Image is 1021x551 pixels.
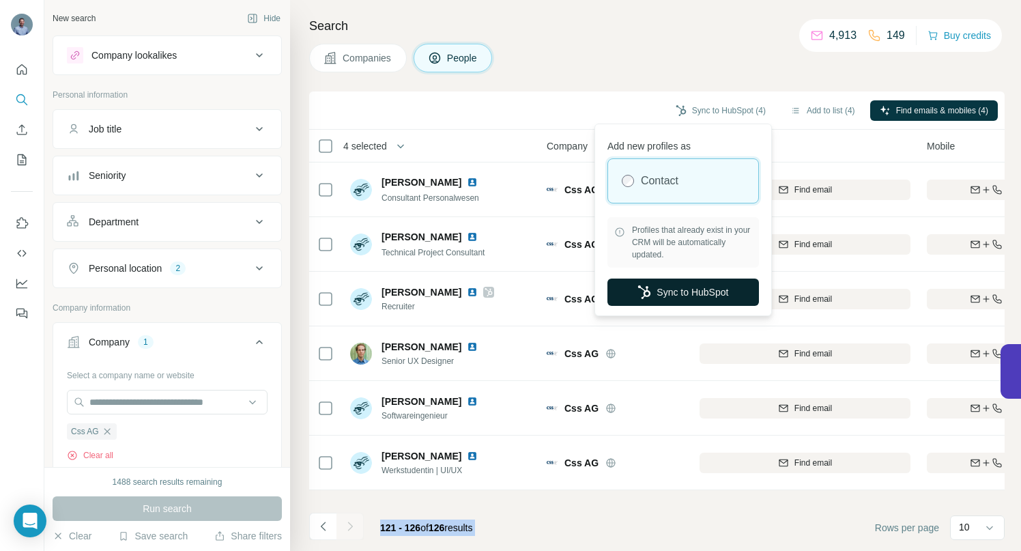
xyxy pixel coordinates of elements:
button: Navigate to previous page [309,513,336,540]
button: Personal location2 [53,252,281,285]
img: LinkedIn logo [467,396,478,407]
span: Find email [794,238,832,251]
button: Department [53,206,281,238]
p: Personal information [53,89,282,101]
span: Rows per page [875,521,939,535]
div: Job title [89,122,121,136]
button: Sync to HubSpot [607,279,759,306]
span: Css AG [564,183,599,197]
p: Add new profiles as [607,134,759,153]
span: Consultant Personalwesen [382,193,479,203]
button: Share filters [214,529,282,543]
button: Use Surfe on LinkedIn [11,211,33,236]
div: 1488 search results remaining [113,476,222,488]
p: Company information [53,302,282,314]
img: Logo of Css AG [547,403,558,414]
span: Css AG [564,238,599,251]
p: 149 [887,27,905,44]
img: Avatar [350,179,372,201]
div: 1 [138,336,154,348]
span: [PERSON_NAME] [382,449,461,463]
span: Find emails & mobiles (4) [896,104,988,117]
button: Job title [53,113,281,145]
div: Personal location [89,262,162,275]
button: Find email [700,180,910,200]
img: Logo of Css AG [547,457,558,468]
span: Css AG [564,347,599,361]
button: Enrich CSV [11,117,33,142]
img: Logo of Css AG [547,184,558,195]
span: [PERSON_NAME] [382,230,461,244]
button: Find email [700,289,910,309]
button: Save search [118,529,188,543]
button: Search [11,87,33,112]
button: Company lookalikes [53,39,281,72]
button: Seniority [53,159,281,192]
div: 2 [170,262,186,274]
img: LinkedIn logo [467,287,478,298]
span: 4 selected [343,139,387,153]
img: LinkedIn logo [467,451,478,462]
button: Find email [700,343,910,364]
button: Use Surfe API [11,241,33,266]
span: [PERSON_NAME] [382,175,461,189]
span: Find email [794,348,832,360]
img: Logo of Css AG [547,294,558,305]
img: LinkedIn logo [467,341,478,352]
button: Hide [238,8,290,29]
img: Avatar [350,452,372,474]
button: Find email [700,453,910,473]
button: Find email [700,234,910,255]
div: Select a company name or website [67,364,268,382]
span: Company [547,139,588,153]
span: 121 - 126 [380,522,420,533]
button: Add to list (4) [781,100,865,121]
h4: Search [309,16,1005,36]
span: [PERSON_NAME] [382,340,461,354]
div: Seniority [89,169,126,182]
span: Recruiter [382,300,494,313]
button: Clear [53,529,91,543]
img: Logo of Css AG [547,239,558,250]
span: Profiles that already exist in your CRM will be automatically updated. [632,224,752,261]
span: Css AG [564,292,599,306]
label: Contact [641,173,678,189]
span: Mobile [927,139,955,153]
button: Quick start [11,57,33,82]
button: Dashboard [11,271,33,296]
span: Senior UX Designer [382,355,494,367]
button: Clear all [67,449,113,462]
span: Find email [794,293,832,305]
span: Find email [794,184,832,196]
span: [PERSON_NAME] [382,285,461,299]
p: 4,913 [829,27,857,44]
span: Css AG [564,401,599,415]
span: Find email [794,457,832,469]
span: Werkstudentin | UI/UX [382,464,494,477]
button: My lists [11,147,33,172]
span: [PERSON_NAME] [382,395,461,408]
span: of [420,522,429,533]
span: Companies [343,51,392,65]
p: 10 [959,520,970,534]
div: Company [89,335,130,349]
span: Css AG [71,425,99,438]
img: Logo of Css AG [547,348,558,359]
span: Softwareingenieur [382,410,494,422]
img: Avatar [350,234,372,255]
button: Feedback [11,301,33,326]
img: Avatar [11,14,33,36]
img: Avatar [350,343,372,365]
img: Avatar [350,397,372,419]
div: Department [89,215,139,229]
span: People [447,51,478,65]
img: Avatar [350,288,372,310]
button: Find email [700,398,910,419]
span: Css AG [564,456,599,470]
button: Buy credits [927,26,991,45]
div: Open Intercom Messenger [14,505,46,537]
span: 126 [429,522,444,533]
button: Find emails & mobiles (4) [870,100,998,121]
span: Technical Project Consultant [382,248,485,257]
button: Sync to HubSpot (4) [666,100,775,121]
